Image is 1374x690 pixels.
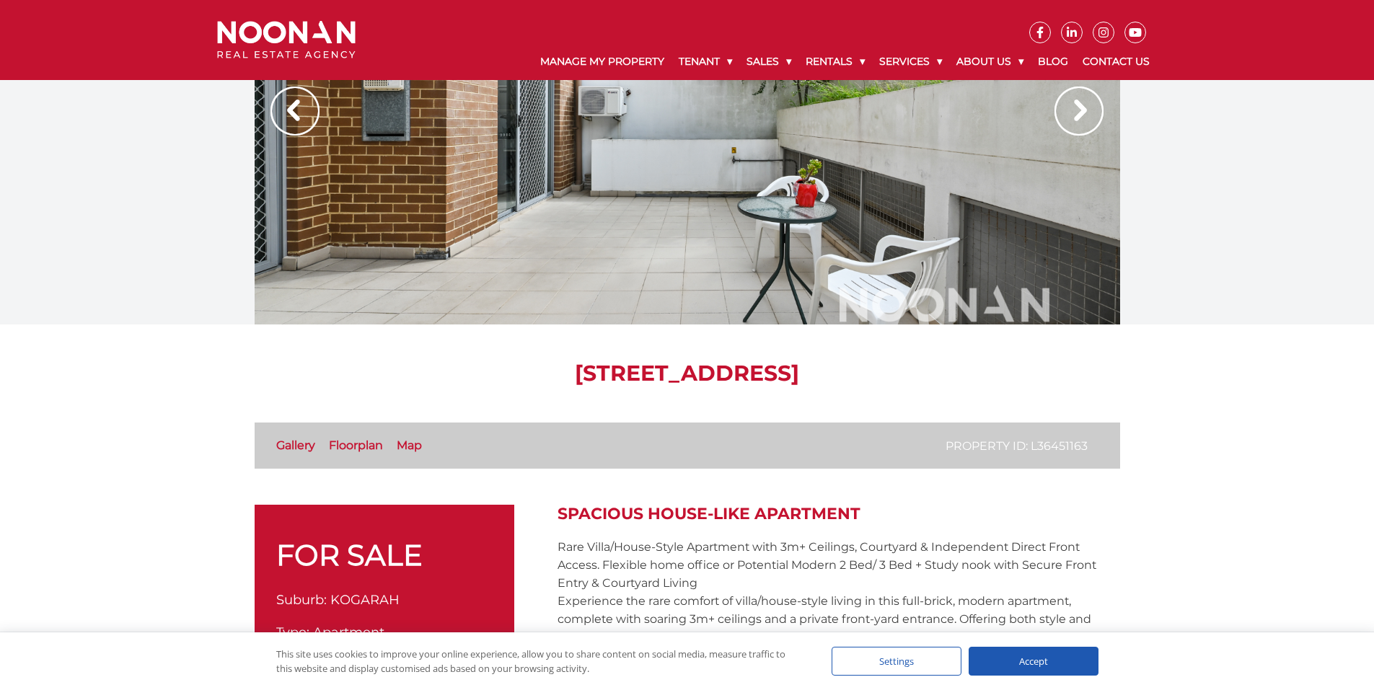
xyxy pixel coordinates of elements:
[832,647,961,676] div: Settings
[255,361,1120,386] h1: [STREET_ADDRESS]
[1075,43,1157,80] a: Contact Us
[671,43,739,80] a: Tenant
[872,43,949,80] a: Services
[969,647,1098,676] div: Accept
[946,437,1088,455] p: Property ID: L36451163
[558,505,1120,523] h2: Spacious House-Like Apartment
[397,438,422,452] a: Map
[330,592,400,608] span: KOGARAH
[313,624,384,640] span: Apartment
[949,43,1031,80] a: About Us
[276,438,315,452] a: Gallery
[270,87,320,136] img: Arrow slider
[558,538,1120,664] p: Rare Villa/House-Style Apartment with 3m+ Ceilings, Courtyard & Independent Direct Front Access. ...
[329,438,383,452] a: Floorplan
[533,43,671,80] a: Manage My Property
[798,43,872,80] a: Rentals
[276,537,423,572] span: FOR SALE
[276,592,327,608] span: Suburb:
[276,647,803,676] div: This site uses cookies to improve your online experience, allow you to share content on social me...
[1031,43,1075,80] a: Blog
[217,21,356,59] img: Noonan Real Estate Agency
[739,43,798,80] a: Sales
[1054,87,1104,136] img: Arrow slider
[276,624,309,640] span: Type:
